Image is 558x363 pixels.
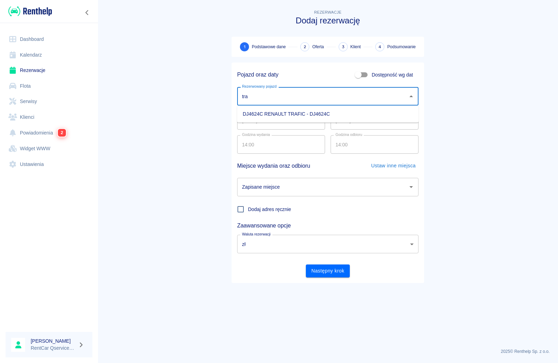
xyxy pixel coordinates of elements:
[242,132,270,137] label: Godzina wydania
[237,135,320,154] input: hh:mm
[252,44,286,50] span: Podstawowe dane
[312,44,324,50] span: Oferta
[378,43,381,51] span: 4
[6,109,92,125] a: Klienci
[58,129,66,137] span: 2
[342,43,345,51] span: 3
[387,44,416,50] span: Podsumowanie
[406,92,416,101] button: Zamknij
[82,8,92,17] button: Zwiń nawigację
[6,78,92,94] a: Flota
[314,10,341,14] span: Rezerwacje
[372,71,413,79] span: Dostępność wg dat
[237,108,418,120] li: DJ4624C RENAULT TRAFIC - DJ4624C
[237,71,278,78] h5: Pojazd oraz daty
[6,125,92,141] a: Powiadomienia2
[6,63,92,78] a: Rezerwacje
[242,84,277,89] label: Rezerwowany pojazd
[244,43,246,51] span: 1
[232,16,424,26] h3: Dodaj rezerwację
[368,159,418,172] button: Ustaw inne miejsca
[6,47,92,63] a: Kalendarz
[237,160,310,172] h5: Miejsce wydania oraz odbioru
[31,344,75,352] p: RentCar Qservice Damar Parts
[237,235,418,253] div: zł
[237,222,418,229] h5: Zaawansowane opcje
[335,132,362,137] label: Godzina odbioru
[350,44,361,50] span: Klient
[106,348,550,355] p: 2025 © Renthelp Sp. z o.o.
[406,182,416,192] button: Otwórz
[6,6,52,17] a: Renthelp logo
[8,6,52,17] img: Renthelp logo
[6,94,92,109] a: Serwisy
[6,31,92,47] a: Dashboard
[248,206,291,213] span: Dodaj adres ręcznie
[306,264,350,277] button: Następny krok
[31,337,75,344] h6: [PERSON_NAME]
[242,232,271,237] label: Waluta rezerwacji
[6,157,92,172] a: Ustawienia
[331,135,414,154] input: hh:mm
[304,43,306,51] span: 2
[6,141,92,157] a: Widget WWW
